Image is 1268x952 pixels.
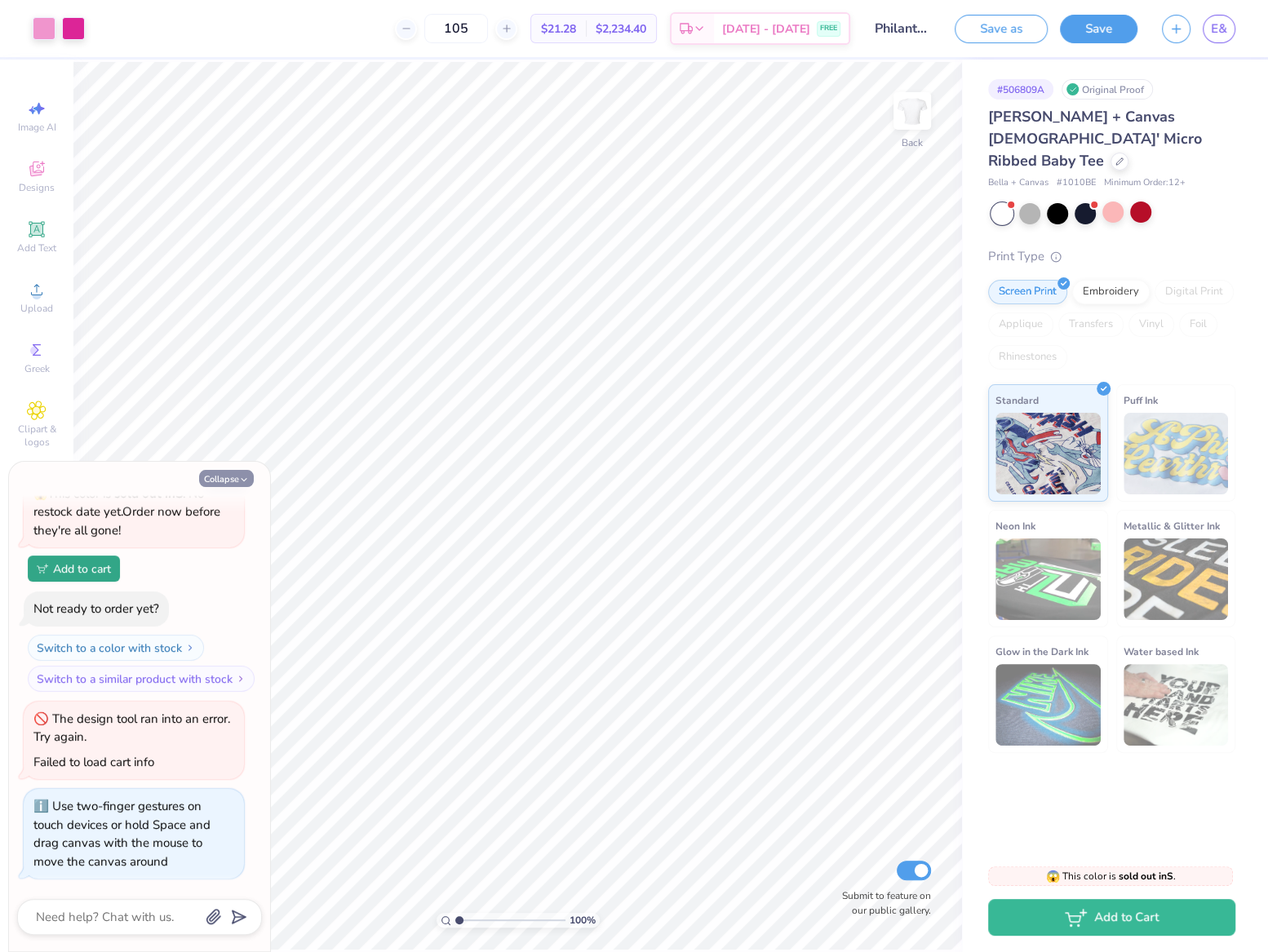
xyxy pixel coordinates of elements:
[1046,869,1176,883] span: This color is .
[1072,280,1150,304] div: Embroidery
[424,14,488,43] input: – –
[1155,280,1234,304] div: Digital Print
[1124,664,1229,746] img: Water based Ink
[1046,869,1060,884] span: 😱
[862,12,942,45] input: Untitled Design
[833,888,931,918] label: Submit to feature on our public gallery.
[1179,312,1217,337] div: Foil
[37,564,48,573] img: Add to cart
[820,23,837,34] span: FREE
[1124,517,1220,534] span: Metallic & Glitter Ink
[988,176,1049,190] span: Bella + Canvas
[988,107,1202,170] span: [PERSON_NAME] + Canvas [DEMOGRAPHIC_DATA]' Micro Ribbed Baby Tee
[17,241,56,255] span: Add Text
[19,181,55,194] span: Designs
[33,754,154,770] div: Failed to load cart info
[1060,15,1137,43] button: Save
[995,413,1101,494] img: Standard
[114,485,183,502] strong: sold out in S
[185,643,195,653] img: Switch to a color with stock
[988,345,1067,370] div: Rhinestones
[33,798,211,870] div: Use two-finger gestures on touch devices or hold Space and drag canvas with the mouse to move the...
[1104,176,1186,190] span: Minimum Order: 12 +
[570,913,596,928] span: 100 %
[541,20,576,38] span: $21.28
[995,517,1035,534] span: Neon Ink
[33,600,159,617] div: Not ready to order yet?
[995,643,1088,660] span: Glow in the Dark Ink
[1119,870,1173,883] strong: sold out in S
[1124,643,1199,660] span: Water based Ink
[199,470,254,487] button: Collapse
[1203,15,1235,43] a: E&
[33,711,230,746] div: The design tool ran into an error. Try again.
[33,485,220,538] span: This color is . No restock date yet. Order now before they're all gone!
[988,247,1235,266] div: Print Type
[28,666,255,692] button: Switch to a similar product with stock
[988,280,1067,304] div: Screen Print
[1128,312,1174,337] div: Vinyl
[1058,312,1124,337] div: Transfers
[995,664,1101,746] img: Glow in the Dark Ink
[8,423,65,449] span: Clipart & logos
[236,674,246,684] img: Switch to a similar product with stock
[20,302,53,315] span: Upload
[1124,392,1158,409] span: Puff Ink
[995,392,1039,409] span: Standard
[722,20,810,38] span: [DATE] - [DATE]
[1057,176,1096,190] span: # 1010BE
[988,79,1053,100] div: # 506809A
[1124,538,1229,620] img: Metallic & Glitter Ink
[33,486,47,502] span: 😱
[28,556,120,582] button: Add to cart
[988,312,1053,337] div: Applique
[995,538,1101,620] img: Neon Ink
[28,635,204,661] button: Switch to a color with stock
[896,95,929,127] img: Back
[988,899,1235,936] button: Add to Cart
[955,15,1048,43] button: Save as
[18,121,56,134] span: Image AI
[1211,20,1227,38] span: E&
[24,362,50,375] span: Greek
[1062,79,1153,100] div: Original Proof
[902,135,923,150] div: Back
[596,20,646,38] span: $2,234.40
[1124,413,1229,494] img: Puff Ink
